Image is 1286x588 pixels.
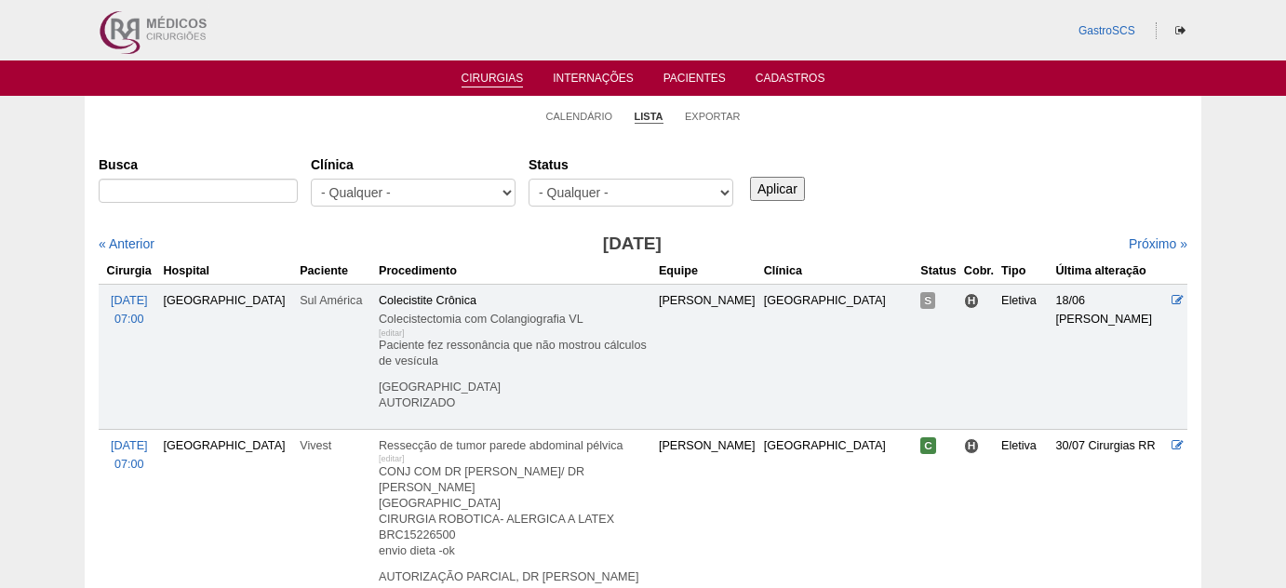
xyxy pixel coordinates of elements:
[655,258,760,285] th: Equipe
[375,284,655,429] td: Colecistite Crônica
[379,380,651,411] p: [GEOGRAPHIC_DATA] AUTORIZADO
[111,294,148,326] a: [DATE] 07:00
[917,258,960,285] th: Status
[635,110,663,124] a: Lista
[379,436,651,455] div: Ressecção de tumor parede abdominal pélvica
[379,338,651,369] p: Paciente fez ressonância que não mostrou cálculos de vesícula
[998,284,1052,429] td: Eletiva
[99,179,298,203] input: Digite os termos que você deseja procurar.
[379,464,651,559] p: CONJ COM DR [PERSON_NAME]/ DR [PERSON_NAME] [GEOGRAPHIC_DATA] CIRURGIA ROBOTICA- ALERGICA A LATEX...
[311,155,516,174] label: Clínica
[760,284,918,429] td: [GEOGRAPHIC_DATA]
[159,284,296,429] td: [GEOGRAPHIC_DATA]
[379,449,405,468] div: [editar]
[756,72,825,90] a: Cadastros
[1052,284,1168,429] td: 18/06 [PERSON_NAME]
[685,110,741,123] a: Exportar
[300,436,371,455] div: Vivest
[159,258,296,285] th: Hospital
[114,458,144,471] span: 07:00
[99,258,159,285] th: Cirurgia
[1052,258,1168,285] th: Última alteração
[663,72,726,90] a: Pacientes
[960,258,998,285] th: Cobr.
[553,72,634,90] a: Internações
[546,110,613,123] a: Calendário
[964,293,980,309] span: Hospital
[114,313,144,326] span: 07:00
[920,292,935,309] span: Suspensa
[964,438,980,454] span: Hospital
[760,258,918,285] th: Clínica
[1175,25,1186,36] i: Sair
[379,324,405,342] div: [editar]
[655,284,760,429] td: [PERSON_NAME]
[529,155,733,174] label: Status
[360,231,904,258] h3: [DATE]
[375,258,655,285] th: Procedimento
[379,310,651,328] div: Colecistectomia com Colangiografia VL
[111,439,148,471] a: [DATE] 07:00
[111,439,148,452] span: [DATE]
[99,155,298,174] label: Busca
[1172,294,1184,307] a: Editar
[750,177,805,201] input: Aplicar
[1172,439,1184,452] a: Editar
[99,236,154,251] a: « Anterior
[300,291,371,310] div: Sul América
[111,294,148,307] span: [DATE]
[920,437,936,454] span: Confirmada
[1129,236,1187,251] a: Próximo »
[296,258,375,285] th: Paciente
[998,258,1052,285] th: Tipo
[1078,24,1135,37] a: GastroSCS
[462,72,524,87] a: Cirurgias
